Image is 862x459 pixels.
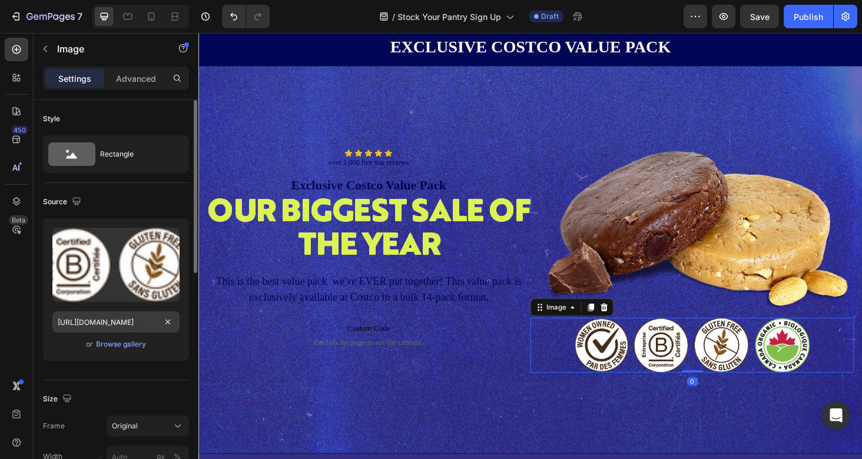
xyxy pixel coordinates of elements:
[400,303,651,361] img: gempages_495692979957138568-4708c411-511d-417f-8bad-75f2b73436eb.png
[397,11,501,23] span: Stock Your Pantry Sign Up
[107,415,189,437] button: Original
[11,125,28,135] div: 450
[116,72,156,85] p: Advanced
[784,5,833,28] button: Publish
[353,121,698,294] img: gempages_495692979957138568-46b24d4b-0ceb-47b6-a90c-cd385e45aebe.png
[222,5,270,28] div: Undo/Redo
[740,5,779,28] button: Save
[43,421,65,431] label: Frame
[9,215,28,225] div: Beta
[96,339,146,350] div: Browse gallery
[58,72,91,85] p: Settings
[43,391,74,407] div: Size
[43,114,60,124] div: Style
[57,42,157,56] p: Image
[52,311,180,332] input: https://example.com/image.jpg
[541,11,559,22] span: Draft
[520,366,532,375] div: 0
[112,421,138,431] span: Original
[100,141,172,168] div: Rectangle
[43,194,84,210] div: Source
[5,5,88,28] button: 7
[198,33,862,459] iframe: Design area
[52,228,180,302] img: preview-image
[794,11,823,23] div: Publish
[392,11,395,23] span: /
[86,337,93,351] span: or
[77,9,82,24] p: 7
[822,401,850,430] div: Open Intercom Messenger
[95,338,147,350] button: Browse gallery
[368,287,393,297] div: Image
[750,12,770,22] span: Save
